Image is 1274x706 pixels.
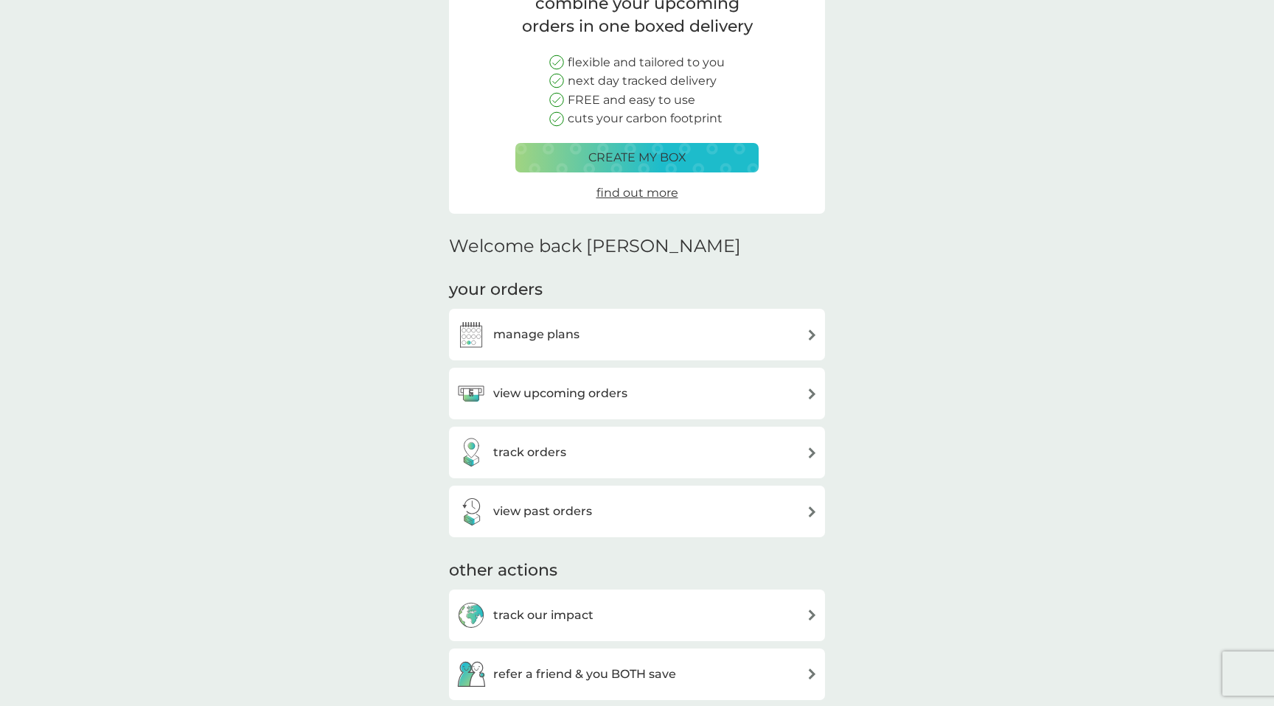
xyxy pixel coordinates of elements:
[568,91,695,110] p: FREE and easy to use
[807,506,818,517] img: arrow right
[568,109,723,128] p: cuts your carbon footprint
[807,447,818,458] img: arrow right
[493,384,627,403] h3: view upcoming orders
[493,665,676,684] h3: refer a friend & you BOTH save
[568,53,725,72] p: flexible and tailored to you
[449,559,557,582] h3: other actions
[515,143,759,172] button: create my box
[807,388,818,399] img: arrow right
[596,184,678,203] a: find out more
[807,668,818,679] img: arrow right
[588,148,686,167] p: create my box
[807,609,818,621] img: arrow right
[596,186,678,200] span: find out more
[449,279,543,301] h3: your orders
[449,236,741,257] h2: Welcome back [PERSON_NAME]
[807,329,818,340] img: arrow right
[493,502,592,521] h3: view past orders
[493,443,566,462] h3: track orders
[493,606,594,625] h3: track our impact
[568,71,717,91] p: next day tracked delivery
[493,325,579,344] h3: manage plans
